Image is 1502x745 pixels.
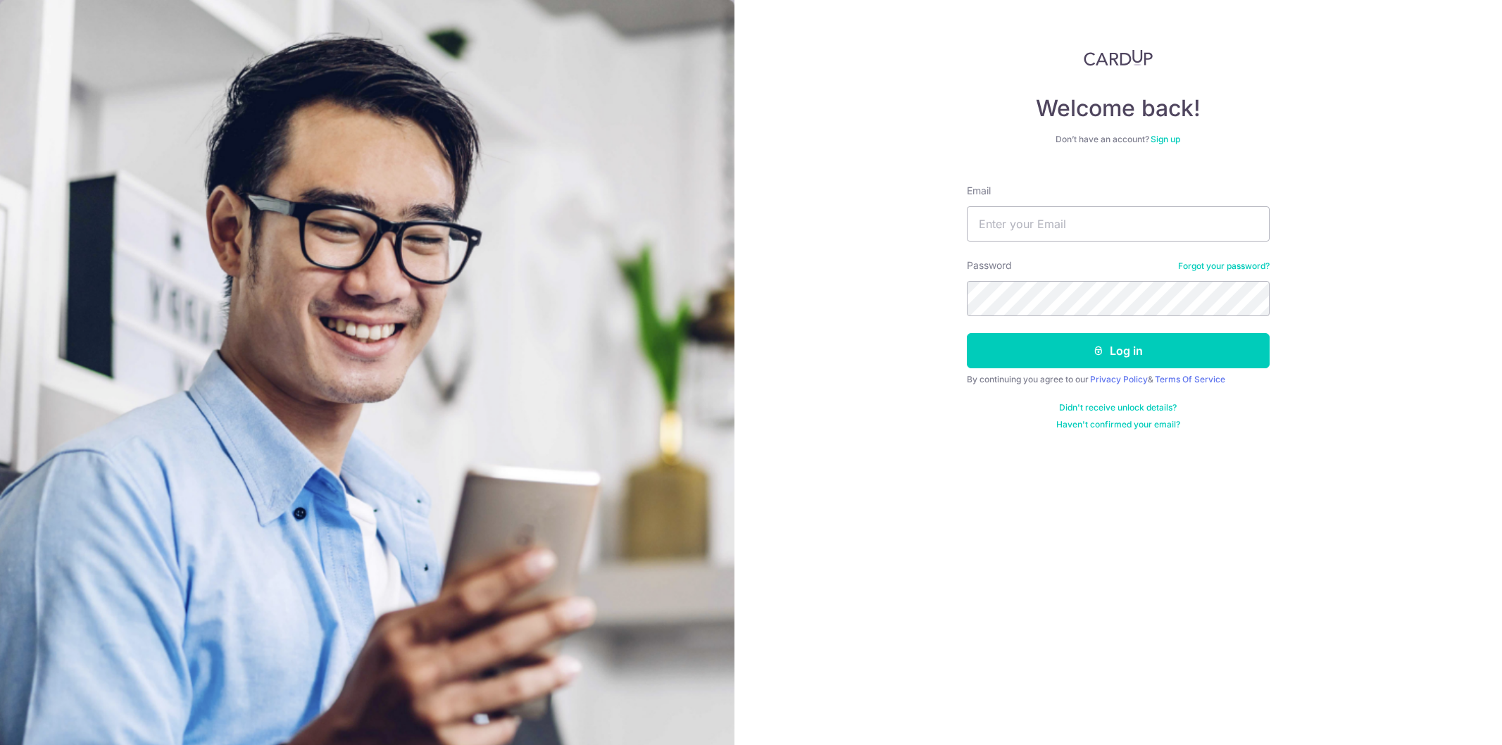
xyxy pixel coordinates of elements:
a: Sign up [1151,134,1180,144]
a: Forgot your password? [1178,261,1270,272]
input: Enter your Email [967,206,1270,242]
img: CardUp Logo [1084,49,1153,66]
a: Privacy Policy [1090,374,1148,384]
label: Email [967,184,991,198]
button: Log in [967,333,1270,368]
div: By continuing you agree to our & [967,374,1270,385]
label: Password [967,258,1012,273]
h4: Welcome back! [967,94,1270,123]
div: Don’t have an account? [967,134,1270,145]
a: Haven't confirmed your email? [1056,419,1180,430]
a: Terms Of Service [1155,374,1225,384]
a: Didn't receive unlock details? [1059,402,1177,413]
